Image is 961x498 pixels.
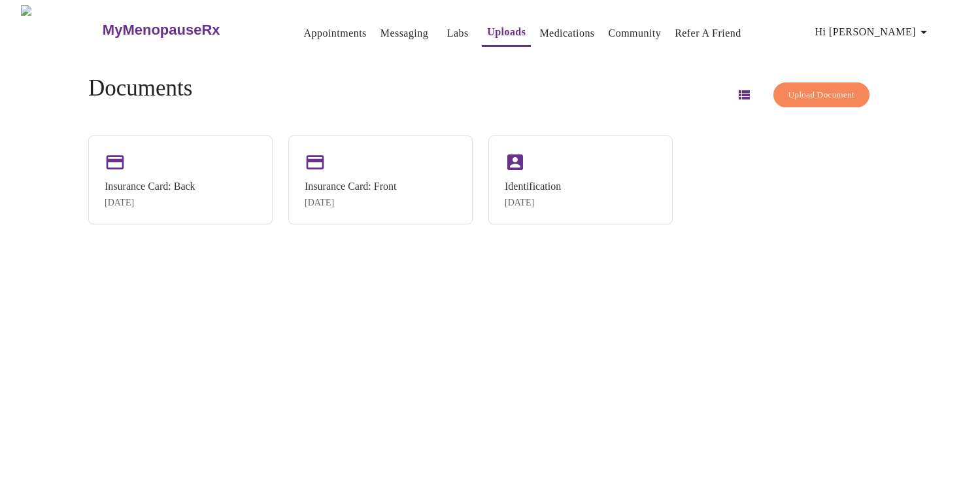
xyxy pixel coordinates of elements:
[505,198,561,208] div: [DATE]
[304,24,367,43] a: Appointments
[101,7,272,53] a: MyMenopauseRx
[482,19,531,47] button: Uploads
[437,20,479,46] button: Labs
[447,24,469,43] a: Labs
[810,19,937,45] button: Hi [PERSON_NAME]
[88,75,192,101] h4: Documents
[305,181,396,192] div: Insurance Card: Front
[105,198,195,208] div: [DATE]
[305,198,396,208] div: [DATE]
[380,24,428,43] a: Messaging
[788,88,854,103] span: Upload Document
[815,23,932,41] span: Hi [PERSON_NAME]
[609,24,662,43] a: Community
[534,20,599,46] button: Medications
[773,82,869,108] button: Upload Document
[487,23,526,41] a: Uploads
[375,20,433,46] button: Messaging
[103,22,220,39] h3: MyMenopauseRx
[21,5,101,54] img: MyMenopauseRx Logo
[675,24,741,43] a: Refer a Friend
[505,181,561,192] div: Identification
[669,20,747,46] button: Refer a Friend
[603,20,667,46] button: Community
[539,24,594,43] a: Medications
[299,20,372,46] button: Appointments
[728,79,760,111] button: Switch to list view
[105,181,195,192] div: Insurance Card: Back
